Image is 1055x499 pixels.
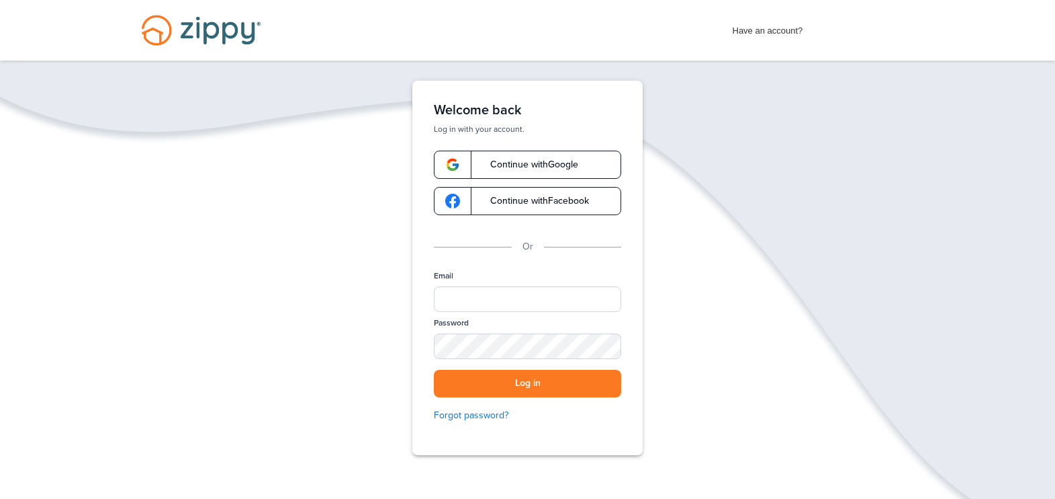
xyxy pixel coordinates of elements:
[434,124,621,135] p: Log in with your account.
[434,270,453,282] label: Email
[434,151,621,179] a: google-logoContinue withGoogle
[445,157,460,172] img: google-logo
[434,187,621,215] a: google-logoContinue withFacebook
[434,286,621,312] input: Email
[445,194,460,208] img: google-logo
[434,370,621,397] button: Log in
[477,160,578,169] span: Continue with Google
[434,102,621,118] h1: Welcome back
[434,334,621,359] input: Password
[522,239,533,254] p: Or
[733,17,803,38] span: Have an account?
[434,408,621,423] a: Forgot password?
[434,317,469,329] label: Password
[477,196,589,206] span: Continue with Facebook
